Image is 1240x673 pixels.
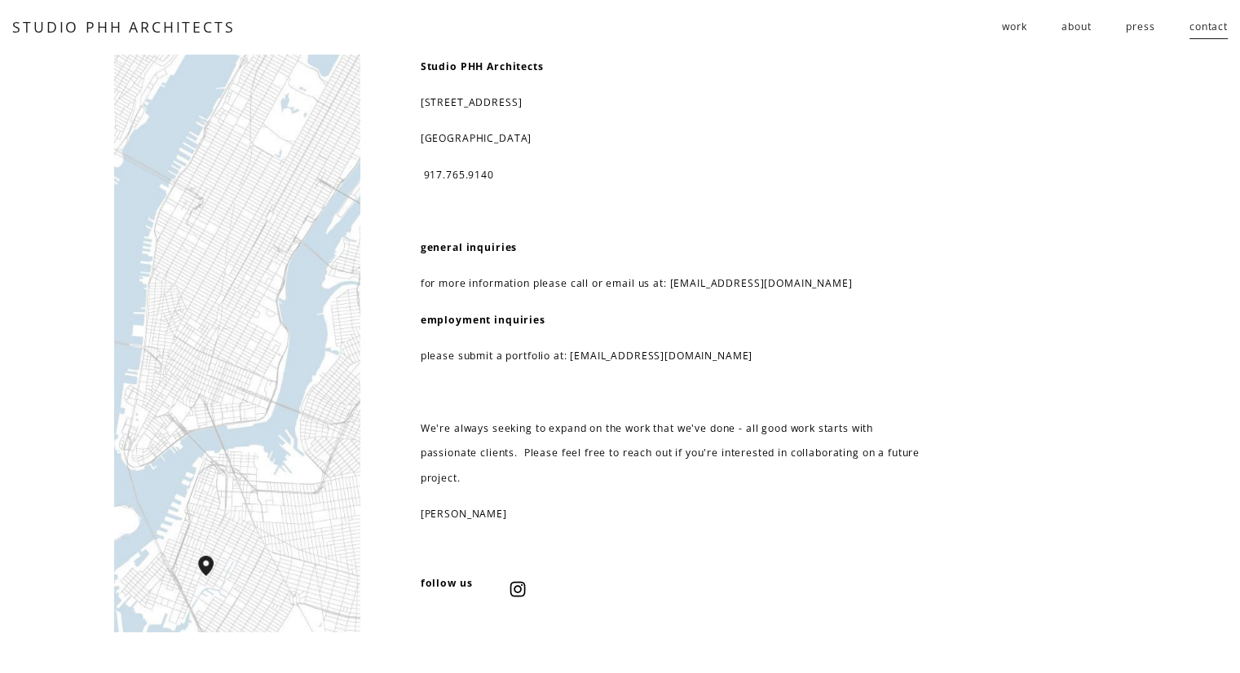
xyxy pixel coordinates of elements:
p: We're always seeking to expand on the work that we've done - all good work starts with passionate... [421,416,922,490]
a: folder dropdown [1002,14,1026,41]
strong: general inquiries [421,240,518,254]
a: STUDIO PHH ARCHITECTS [12,17,235,37]
p: for more information please call or email us at: [EMAIL_ADDRESS][DOMAIN_NAME] [421,271,922,296]
a: about [1061,14,1091,41]
strong: Studio PHH Architects [421,59,544,73]
p: please submit a portfolio at: [EMAIL_ADDRESS][DOMAIN_NAME] [421,344,922,368]
p: [PERSON_NAME] [421,502,922,526]
a: contact [1189,14,1228,41]
p: 917.765.9140 [421,163,922,187]
span: work [1002,15,1026,39]
p: [GEOGRAPHIC_DATA] [421,126,922,151]
a: Instagram [510,581,526,597]
p: [STREET_ADDRESS] [421,90,922,115]
strong: follow us [421,576,473,590]
strong: employment inquiries [421,313,545,327]
a: press [1126,14,1154,41]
